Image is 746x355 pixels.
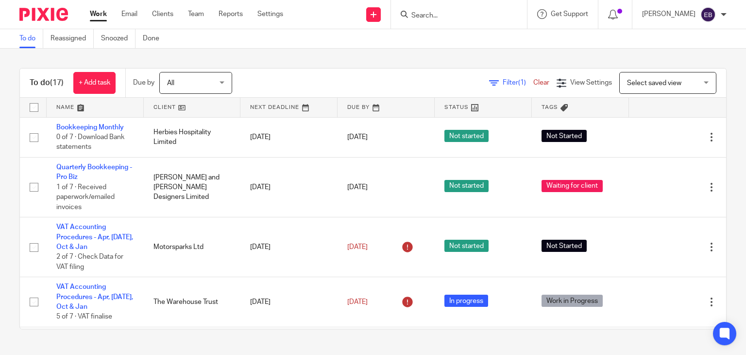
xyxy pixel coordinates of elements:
[503,79,533,86] span: Filter
[56,164,132,180] a: Quarterly Bookkeeping - Pro Biz
[627,80,681,87] span: Select saved view
[444,130,489,142] span: Not started
[56,184,115,211] span: 1 of 7 · Received paperwork/emailed invoices
[144,217,241,277] td: Motorsparks Ltd
[152,9,173,19] a: Clients
[90,9,107,19] a: Work
[56,254,123,271] span: 2 of 7 · Check Data for VAT filing
[133,78,154,88] p: Due by
[700,7,716,22] img: svg%3E
[347,244,368,250] span: [DATE]
[444,295,488,307] span: In progress
[144,277,241,327] td: The Warehouse Trust
[50,79,64,87] span: (17)
[30,78,64,88] h1: To do
[410,12,498,20] input: Search
[240,157,338,217] td: [DATE]
[240,277,338,327] td: [DATE]
[219,9,243,19] a: Reports
[56,284,133,310] a: VAT Accounting Procedures - Apr, [DATE], Oct & Jan
[240,217,338,277] td: [DATE]
[167,80,174,87] span: All
[347,134,368,141] span: [DATE]
[56,314,112,320] span: 5 of 7 · VAT finalise
[51,29,94,48] a: Reassigned
[542,240,587,252] span: Not Started
[56,124,124,131] a: Bookkeeping Monthly
[188,9,204,19] a: Team
[542,180,603,192] span: Waiting for client
[347,299,368,305] span: [DATE]
[347,184,368,191] span: [DATE]
[56,224,133,250] a: VAT Accounting Procedures - Apr, [DATE], Oct & Jan
[444,180,489,192] span: Not started
[56,134,124,151] span: 0 of 7 · Download Bank statements
[240,117,338,157] td: [DATE]
[101,29,136,48] a: Snoozed
[19,29,43,48] a: To do
[144,157,241,217] td: [PERSON_NAME] and [PERSON_NAME] Designers Limited
[570,79,612,86] span: View Settings
[257,9,283,19] a: Settings
[542,295,603,307] span: Work in Progress
[551,11,588,18] span: Get Support
[642,9,695,19] p: [PERSON_NAME]
[144,117,241,157] td: Herbies Hospitality Limited
[542,130,587,142] span: Not Started
[19,8,68,21] img: Pixie
[533,79,549,86] a: Clear
[518,79,526,86] span: (1)
[143,29,167,48] a: Done
[542,105,558,110] span: Tags
[444,240,489,252] span: Not started
[73,72,116,94] a: + Add task
[121,9,137,19] a: Email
